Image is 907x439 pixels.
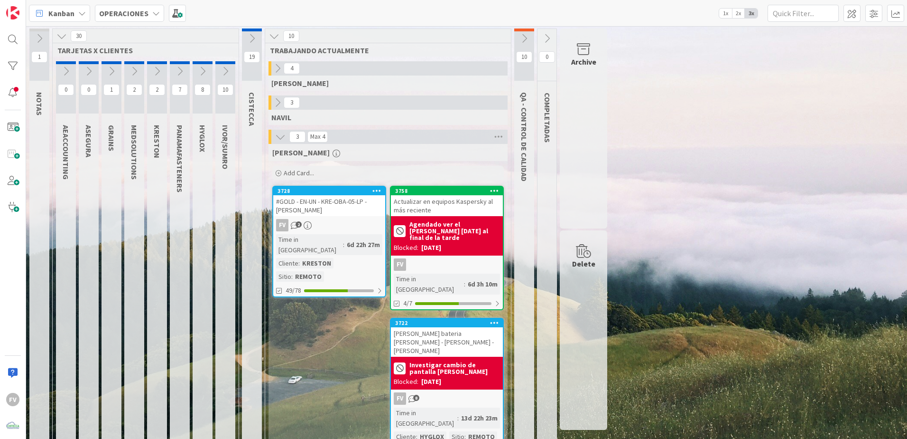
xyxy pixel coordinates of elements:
[175,125,185,192] span: PANAMAFASTENERS
[395,320,503,326] div: 3722
[391,392,503,405] div: FV
[539,51,555,63] span: 0
[394,274,464,295] div: Time in [GEOGRAPHIC_DATA]
[457,413,459,423] span: :
[391,319,503,327] div: 3722
[516,51,532,63] span: 10
[6,393,19,406] div: FV
[103,84,120,95] span: 1
[293,271,324,282] div: REMOTO
[273,219,385,231] div: FV
[344,239,382,250] div: 6d 22h 27m
[409,221,500,241] b: Agendado ver el [PERSON_NAME] [DATE] al final de la tarde
[198,125,207,152] span: HYGLOX
[519,92,529,181] span: QA - CONTROL DE CALIDAD
[732,9,745,18] span: 2x
[395,188,503,194] div: 3758
[296,221,302,228] span: 2
[6,420,19,433] img: avatar
[81,84,97,95] span: 0
[217,84,233,95] span: 10
[6,6,19,19] img: Visit kanbanzone.com
[298,258,300,268] span: :
[99,9,148,18] b: OPERACIONES
[272,186,386,297] a: 3728#GOLD - EN-UN - KRE-OBA-05-LP - [PERSON_NAME]FVTime in [GEOGRAPHIC_DATA]:6d 22h 27mCliente:KR...
[107,125,116,151] span: GRAINS
[391,187,503,216] div: 3758Actualizar en equipos Kaspersky al más reciente
[394,243,418,253] div: Blocked:
[130,125,139,180] span: MEDSOLUTIONS
[172,84,188,95] span: 7
[276,258,298,268] div: Cliente
[278,188,385,194] div: 3728
[221,125,230,169] span: IVOR/SUMRO
[57,46,227,55] span: TARJETAS X CLIENTES
[391,319,503,357] div: 3722[PERSON_NAME] bateria [PERSON_NAME] - [PERSON_NAME] - [PERSON_NAME]
[35,92,44,115] span: NOTAS
[409,362,500,375] b: Investigar cambio de pantalla [PERSON_NAME]
[194,84,211,95] span: 8
[391,327,503,357] div: [PERSON_NAME] bateria [PERSON_NAME] - [PERSON_NAME] - [PERSON_NAME]
[284,97,300,108] span: 3
[273,187,385,195] div: 3728
[390,186,504,310] a: 3758Actualizar en equipos Kaspersky al más recienteAgendado ver el [PERSON_NAME] [DATE] al final ...
[286,286,301,296] span: 49/78
[276,219,288,231] div: FV
[394,408,457,429] div: Time in [GEOGRAPHIC_DATA]
[394,377,418,387] div: Blocked:
[571,56,596,67] div: Archive
[48,8,74,19] span: Kanban
[244,51,260,63] span: 19
[270,46,499,55] span: TRABAJANDO ACTUALMENTE
[61,125,71,180] span: AEACCOUNTING
[300,258,333,268] div: KRESTON
[289,131,305,143] span: 3
[391,187,503,195] div: 3758
[465,279,500,289] div: 6d 3h 10m
[403,298,412,308] span: 4/7
[421,243,441,253] div: [DATE]
[272,148,330,157] span: FERNANDO
[394,392,406,405] div: FV
[271,113,291,122] span: NAVIL
[394,258,406,271] div: FV
[745,9,758,18] span: 3x
[291,271,293,282] span: :
[247,92,257,126] span: CISTECCA
[391,258,503,271] div: FV
[271,78,329,88] span: GABRIEL
[273,195,385,216] div: #GOLD - EN-UN - KRE-OBA-05-LP - [PERSON_NAME]
[284,63,300,74] span: 4
[572,258,595,269] div: Delete
[152,125,162,158] span: KRESTON
[31,51,47,63] span: 1
[768,5,839,22] input: Quick Filter...
[283,30,299,42] span: 10
[421,377,441,387] div: [DATE]
[84,125,93,157] span: ASEGURA
[464,279,465,289] span: :
[149,84,165,95] span: 2
[413,395,419,401] span: 8
[71,30,87,42] span: 30
[58,84,74,95] span: 0
[543,93,552,143] span: COMPLETADAS
[391,195,503,216] div: Actualizar en equipos Kaspersky al más reciente
[719,9,732,18] span: 1x
[276,234,343,255] div: Time in [GEOGRAPHIC_DATA]
[276,271,291,282] div: Sitio
[343,239,344,250] span: :
[273,187,385,216] div: 3728#GOLD - EN-UN - KRE-OBA-05-LP - [PERSON_NAME]
[284,169,314,177] span: Add Card...
[126,84,142,95] span: 2
[459,413,500,423] div: 13d 22h 23m
[310,134,325,139] div: Max 4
